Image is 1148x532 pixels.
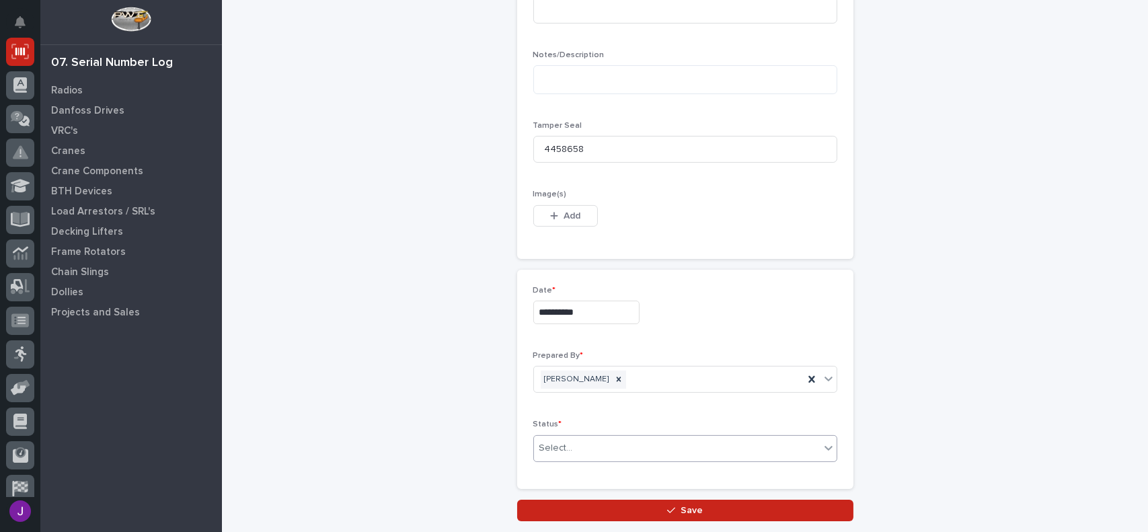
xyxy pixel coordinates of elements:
div: Notifications [17,16,34,38]
div: Select... [539,441,573,455]
div: 07. Serial Number Log [51,56,173,71]
p: Danfoss Drives [51,105,124,117]
p: Chain Slings [51,266,109,278]
a: Dollies [40,282,222,302]
a: Danfoss Drives [40,100,222,120]
p: VRC's [51,125,78,137]
p: Cranes [51,145,85,157]
span: Prepared By [533,352,584,360]
div: [PERSON_NAME] [541,371,611,389]
button: Save [517,500,853,521]
p: Decking Lifters [51,226,123,238]
a: Projects and Sales [40,302,222,322]
a: Decking Lifters [40,221,222,241]
a: Radios [40,80,222,100]
p: Load Arrestors / SRL's [51,206,155,218]
span: Date [533,287,556,295]
button: Notifications [6,8,34,36]
a: BTH Devices [40,181,222,201]
span: Tamper Seal [533,122,582,130]
button: users-avatar [6,497,34,525]
img: Workspace Logo [111,7,151,32]
span: Notes/Description [533,51,605,59]
span: Save [681,504,703,517]
a: Frame Rotators [40,241,222,262]
span: Status [533,420,562,428]
a: Crane Components [40,161,222,181]
p: BTH Devices [51,186,112,198]
a: Chain Slings [40,262,222,282]
button: Add [533,205,598,227]
a: Cranes [40,141,222,161]
p: Frame Rotators [51,246,126,258]
p: Radios [51,85,83,97]
p: Dollies [51,287,83,299]
p: Crane Components [51,165,143,178]
p: Projects and Sales [51,307,140,319]
a: Load Arrestors / SRL's [40,201,222,221]
span: Add [564,210,580,222]
span: Image(s) [533,190,567,198]
a: VRC's [40,120,222,141]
